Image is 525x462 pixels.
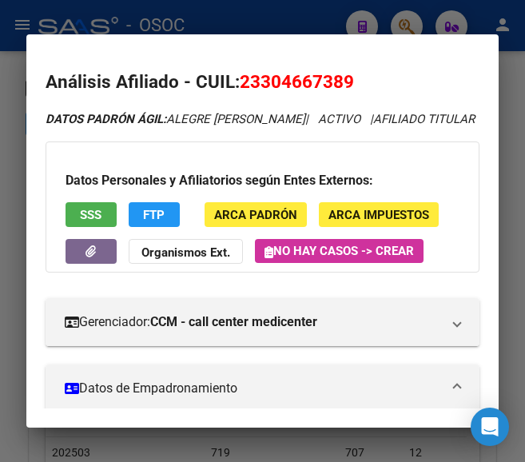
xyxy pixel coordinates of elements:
mat-panel-title: Gerenciador: [65,313,441,332]
span: ARCA Impuestos [328,208,429,222]
h3: Datos Personales y Afiliatorios según Entes Externos: [66,171,459,190]
span: ALEGRE [PERSON_NAME] [46,112,305,126]
span: ARCA Padrón [214,208,297,222]
mat-panel-title: Datos de Empadronamiento [65,379,441,398]
span: No hay casos -> Crear [264,244,414,258]
span: AFILIADO TITULAR [373,112,475,126]
div: Open Intercom Messenger [471,408,509,446]
button: Organismos Ext. [129,239,243,264]
h2: Análisis Afiliado - CUIL: [46,69,479,96]
mat-expansion-panel-header: Gerenciador:CCM - call center medicenter [46,298,479,346]
button: FTP [129,202,180,227]
i: | ACTIVO | [46,112,475,126]
span: 23304667389 [240,71,354,92]
strong: DATOS PADRÓN ÁGIL: [46,112,166,126]
mat-expansion-panel-header: Datos de Empadronamiento [46,364,479,412]
span: FTP [143,208,165,222]
button: ARCA Padrón [205,202,307,227]
strong: CCM - call center medicenter [150,313,317,332]
span: SSS [80,208,101,222]
button: SSS [66,202,117,227]
strong: Organismos Ext. [141,245,230,260]
button: No hay casos -> Crear [255,239,424,263]
button: ARCA Impuestos [319,202,439,227]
